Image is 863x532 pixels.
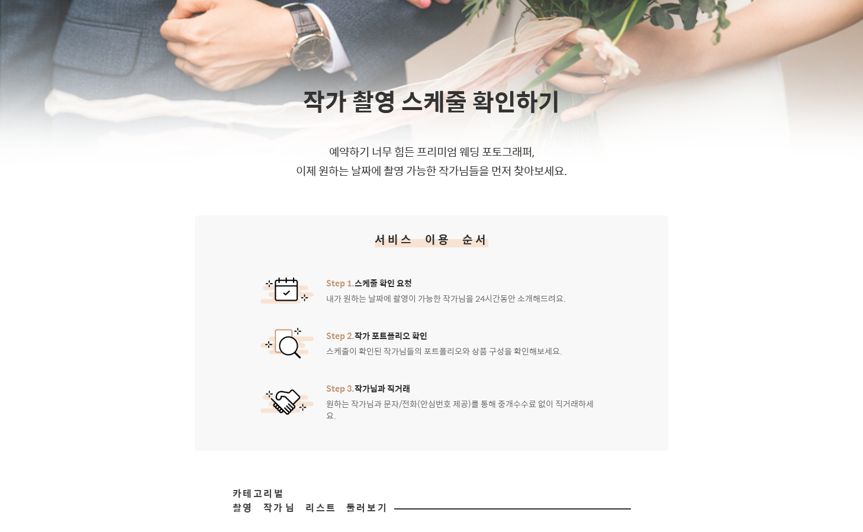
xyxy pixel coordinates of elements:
a: 설정 [153,375,227,405]
img: 서비스 아이콘 이미지 [260,278,314,304]
div: 원하는 작가님과 문자/전화(안심번호 제공)를 통해 중개수수료 없이 직거래하세요. [326,382,603,421]
span: 스케줄 확인 요청 [326,277,566,289]
span: Step 1. [326,276,355,289]
span: 대화 [108,394,123,403]
span: 홈 [37,393,44,402]
span: 카테고리별 촬영 작가님 리스트 둘러보기 [233,486,388,515]
img: 서비스 아이콘 이미지 [260,328,314,359]
div: 스케줄이 확인된 작가님들의 포트폴리오와 상품 구성을 확인해보세요. [326,330,562,357]
span: Step 3. [326,382,355,395]
span: 작가 포트폴리오 확인 [326,330,562,341]
h2: 서비스 이용 순서 [375,231,488,247]
span: 설정 [183,393,197,402]
span: 작가님과 직거래 [326,382,603,394]
div: 내가 원하는 날짜에 촬영이 가능한 작가님을 24시간동안 소개해드려요. [326,277,566,304]
a: 홈 [4,375,78,405]
span: Step 2. [326,329,355,342]
img: 서비스 아이콘 이미지 [260,389,314,415]
a: 대화 [78,375,153,405]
